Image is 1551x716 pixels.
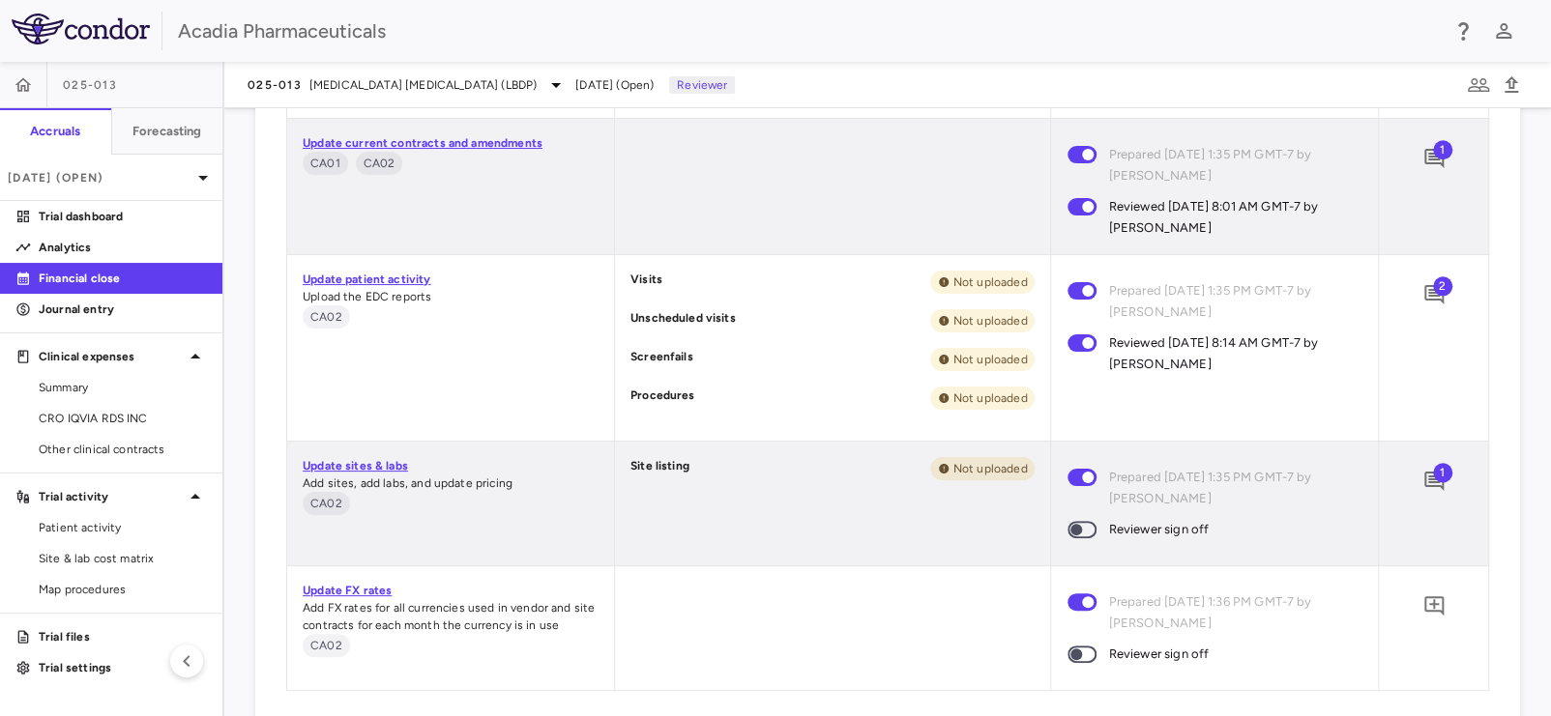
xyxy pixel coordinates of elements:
[39,301,207,318] p: Journal entry
[39,239,207,256] p: Analytics
[303,155,348,172] span: CA01
[1108,280,1347,323] span: Prepared [DATE] 1:35 PM GMT-7 by [PERSON_NAME]
[669,76,735,94] p: Reviewer
[1108,196,1347,239] span: Reviewed [DATE] 8:01 AM GMT-7 by [PERSON_NAME]
[1422,147,1446,170] svg: Add comment
[630,271,662,294] p: Visits
[356,155,403,172] span: CA02
[1433,140,1452,159] span: 1
[303,495,350,512] span: CA02
[12,14,150,44] img: logo-full-BYUhSk78.svg
[1108,591,1347,634] span: Prepared [DATE] 1:36 PM GMT-7 by [PERSON_NAME]
[39,519,207,536] span: Patient activity
[630,457,689,480] p: Site listing
[1418,142,1450,175] button: Add comment
[1418,589,1450,622] button: Add comment
[1422,594,1446,617] svg: Add comment
[946,273,1036,291] span: Not uploaded
[630,309,736,332] p: Unscheduled visits
[303,634,350,657] span: Monthly, the Accounting Manager, or designee, updates the Clinical Trial Workbooks based on infor...
[39,270,207,287] p: Financial close
[1433,276,1452,296] span: 2
[303,308,350,326] span: CA02
[39,208,207,225] p: Trial dashboard
[303,492,350,515] span: Monthly, the Accounting Manager, or designee, updates the Clinical Trial Workbooks based on infor...
[575,76,654,94] span: [DATE] (Open)
[1422,283,1446,306] svg: Add comment
[1418,278,1450,311] button: Add comment
[630,387,695,410] p: Procedures
[303,136,542,150] a: Update current contracts and amendments
[356,152,403,175] span: Monthly, the Accounting Manager, or designee, updates the Clinical Trial Workbooks based on infor...
[303,476,512,490] span: Add sites, add labs, and update pricing
[39,488,184,505] p: Trial activity
[30,123,80,140] h6: Accruals
[303,584,392,597] a: Update FX rates
[946,351,1036,368] span: Not uploaded
[39,379,207,396] span: Summary
[1422,470,1446,493] svg: Add comment
[178,16,1439,45] div: Acadia Pharmaceuticals
[303,152,348,175] span: As new or amended R&D (clinical trial and other R&D) contracts are executed, the Accounting Manag...
[303,305,350,329] span: Monthly, the Accounting Manager, or designee, updates the Clinical Trial Workbooks based on infor...
[630,348,693,371] p: Screenfails
[303,290,431,303] span: Upload the EDC reports
[39,550,207,567] span: Site & lab cost matrix
[39,581,207,598] span: Map procedures
[1433,463,1452,482] span: 1
[39,659,207,676] p: Trial settings
[946,312,1036,329] span: Not uploaded
[303,601,595,632] span: Add FX rates for all currencies used in vendor and site contracts for each month the currency is ...
[39,441,207,458] span: Other clinical contracts
[1108,332,1347,375] span: Reviewed [DATE] 8:14 AM GMT-7 by [PERSON_NAME]
[8,169,191,186] p: [DATE] (Open)
[1108,519,1209,540] span: Reviewer sign off
[132,123,202,140] h6: Forecasting
[1108,644,1209,665] span: Reviewer sign off
[39,628,207,645] p: Trial files
[309,76,537,94] span: [MEDICAL_DATA] [MEDICAL_DATA] (LBDP)
[1418,465,1450,498] button: Add comment
[63,77,117,93] span: 025-013
[946,460,1036,477] span: Not uploaded
[303,272,430,286] a: Update patient activity
[946,389,1036,407] span: Not uploaded
[303,459,408,473] a: Update sites & labs
[248,77,302,93] span: 025-013
[39,348,184,365] p: Clinical expenses
[303,637,350,654] span: CA02
[1108,144,1347,186] span: Prepared [DATE] 1:35 PM GMT-7 by [PERSON_NAME]
[39,410,207,427] span: CRO IQVIA RDS INC
[1108,467,1347,509] span: Prepared [DATE] 1:35 PM GMT-7 by [PERSON_NAME]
